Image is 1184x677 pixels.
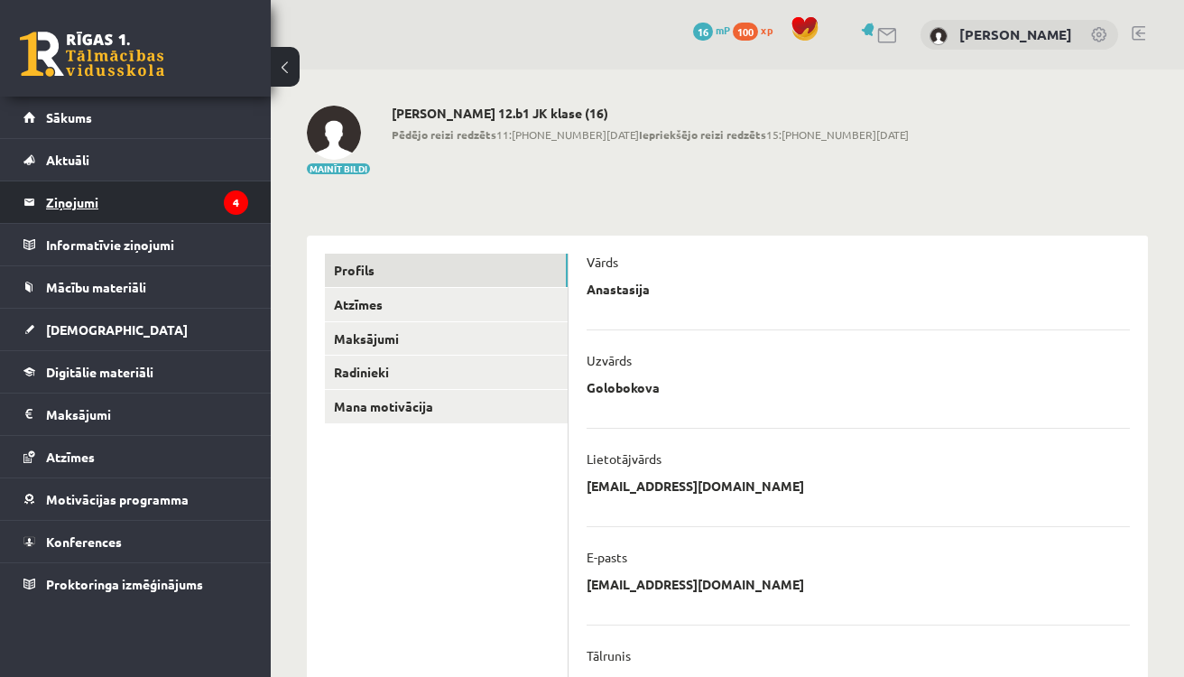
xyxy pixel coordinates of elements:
[46,491,189,507] span: Motivācijas programma
[325,288,568,321] a: Atzīmes
[325,322,568,356] a: Maksājumi
[716,23,730,37] span: mP
[693,23,730,37] a: 16 mP
[587,352,632,368] p: Uzvārds
[46,449,95,465] span: Atzīmes
[224,190,248,215] i: 4
[587,576,804,592] p: [EMAIL_ADDRESS][DOMAIN_NAME]
[23,394,248,435] a: Maksājumi
[587,379,660,395] p: Golobokova
[46,109,92,125] span: Sākums
[325,254,568,287] a: Profils
[23,266,248,308] a: Mācību materiāli
[46,576,203,592] span: Proktoringa izmēģinājums
[46,224,248,265] legend: Informatīvie ziņojumi
[392,126,909,143] span: 11:[PHONE_NUMBER][DATE] 15:[PHONE_NUMBER][DATE]
[959,25,1072,43] a: [PERSON_NAME]
[23,139,248,181] a: Aktuāli
[733,23,758,41] span: 100
[733,23,782,37] a: 100 xp
[587,450,661,467] p: Lietotājvārds
[46,394,248,435] legend: Maksājumi
[307,106,361,160] img: Anastasija Golobokova
[325,390,568,423] a: Mana motivācija
[46,279,146,295] span: Mācību materiāli
[23,563,248,605] a: Proktoringa izmēģinājums
[761,23,772,37] span: xp
[46,181,248,223] legend: Ziņojumi
[587,647,631,663] p: Tālrunis
[23,351,248,393] a: Digitālie materiāli
[639,127,766,142] b: Iepriekšējo reizi redzēts
[23,478,248,520] a: Motivācijas programma
[23,521,248,562] a: Konferences
[46,364,153,380] span: Digitālie materiāli
[23,309,248,350] a: [DEMOGRAPHIC_DATA]
[23,436,248,478] a: Atzīmes
[392,127,496,142] b: Pēdējo reizi redzēts
[392,106,909,121] h2: [PERSON_NAME] 12.b1 JK klase (16)
[587,281,650,297] p: Anastasija
[587,478,804,494] p: [EMAIL_ADDRESS][DOMAIN_NAME]
[46,321,188,338] span: [DEMOGRAPHIC_DATA]
[587,549,627,565] p: E-pasts
[46,152,89,168] span: Aktuāli
[23,224,248,265] a: Informatīvie ziņojumi
[587,254,618,270] p: Vārds
[20,32,164,77] a: Rīgas 1. Tālmācības vidusskola
[325,356,568,389] a: Radinieki
[930,27,948,45] img: Anastasija Golobokova
[693,23,713,41] span: 16
[23,181,248,223] a: Ziņojumi4
[46,533,122,550] span: Konferences
[23,97,248,138] a: Sākums
[307,163,370,174] button: Mainīt bildi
